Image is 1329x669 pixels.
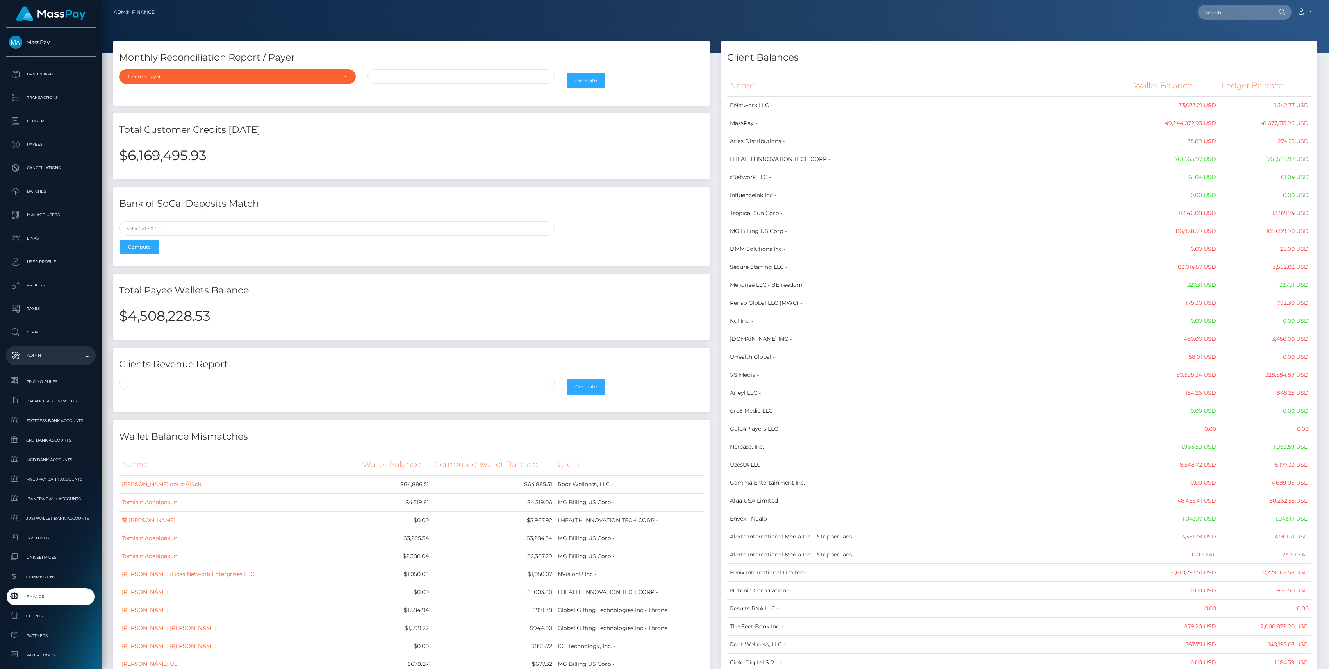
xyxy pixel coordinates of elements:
span: Pricing Rules [9,377,93,386]
p: Batches [9,186,93,197]
span: JustWallet Bank Accounts [9,514,93,523]
td: Global Gifting Technologies Inc - Throne [555,601,704,619]
td: 956.50 USD [1219,582,1311,600]
td: VS Media - [727,366,1131,384]
td: ICF Technology, Inc. - [555,637,704,655]
td: 50,639.34 USD [1131,366,1219,384]
span: Commissions [9,572,93,581]
p: API Keys [9,279,93,291]
td: 35.89 USD [1131,132,1219,150]
p: User Profile [9,256,93,268]
td: -8,677,513.96 USD [1219,114,1311,132]
td: $3,285.34 [360,529,432,547]
td: 0.00 USD [1131,240,1219,258]
td: I HEALTH INNOVATION TECH CORP - [727,150,1131,168]
td: 8,548.72 USD [1131,456,1219,474]
td: Root Wellness, LLC - [555,475,704,493]
td: Results RNA LLC - [727,600,1131,618]
a: Tomisin Adenipekun [122,553,177,560]
td: 0.00 USD [1131,582,1219,600]
td: 0.00 USD [1219,312,1311,330]
a: MyEUPay Bank Accounts [6,471,96,488]
a: Search [6,322,96,342]
td: $1,003.80 [432,583,555,601]
td: $1,050.07 [432,565,555,583]
td: 49,244,072.93 USD [1131,114,1219,132]
a: User Profile [6,252,96,272]
td: I HEALTH INNOVATION TECH CORP - [555,511,704,529]
th: Wallet Balance [360,454,432,475]
a: Fortress Bank Accounts [6,412,96,429]
p: Admin [9,350,93,361]
td: 0.00 USD [1131,402,1219,420]
td: 0.00 USD [1219,186,1311,204]
th: Client [555,454,704,475]
td: 4,901.71 USD [1219,528,1311,546]
td: Tropical Sun Corp - [727,204,1131,222]
span: CRB Bank Accounts [9,436,93,445]
p: Transactions [9,92,93,104]
td: 154.26 USD [1131,384,1219,402]
td: 140,195.03 USD [1219,636,1311,654]
a: Tomisin Adenipekun [122,499,177,506]
td: 274.25 USD [1219,132,1311,150]
a: Link Services [6,549,96,566]
td: $944.00 [432,619,555,637]
p: Ledger [9,115,93,127]
td: 0.00 USD [1219,348,1311,366]
button: Choose Payer [119,69,356,84]
td: Alerte International Media Inc. - StripperFans [727,546,1131,564]
p: Payees [9,139,93,150]
a: Ledger [6,111,96,131]
a: Tomisin Adenipekun [122,535,177,542]
h2: $4,508,228.53 [119,308,704,324]
td: [DOMAIN_NAME] INC - [727,330,1131,348]
a: Pricing Rules [6,373,96,390]
input: Search... [1198,5,1271,20]
td: 450.00 USD [1131,330,1219,348]
span: Partners [9,631,93,640]
button: Generate [567,73,605,88]
td: Envex - Nualo [727,510,1131,528]
a: Partners [6,627,96,644]
td: 105,699.90 USD [1219,222,1311,240]
a: CRB Bank Accounts [6,432,96,449]
td: Meliorise LLC - BEfreedom [727,276,1131,294]
a: Links [6,229,96,248]
td: $1,050.08 [360,565,432,583]
td: $971.38 [432,601,555,619]
td: 4,689.06 USD [1219,474,1311,492]
button: Compute [120,240,159,254]
h4: Wallet Balance Mismatches [119,430,704,444]
td: NVisionU Inc - [555,565,704,583]
a: Finance [6,588,96,605]
td: 1,542.77 USD [1219,97,1311,114]
td: rNetwork LLC - [727,168,1131,186]
p: Manage Users [9,209,93,221]
td: Root Wellness, LLC - [727,636,1131,654]
td: Atlas Distributions - [727,132,1131,150]
a: [PERSON_NAME] [PERSON_NAME] [122,642,216,649]
td: Global Gifting Technologies Inc - Throne [555,619,704,637]
span: MyEUPay Bank Accounts [9,475,93,484]
th: Ledger Balance [1219,75,1311,97]
td: 328,584.89 USD [1219,366,1311,384]
p: Taxes [9,303,93,315]
td: 1,963.59 USD [1131,438,1219,456]
p: Search [9,326,93,338]
img: MassPay [9,36,22,49]
a: Taxes [6,299,96,318]
a: Clients [6,608,96,624]
td: 48,455.41 USD [1131,492,1219,510]
a: Balance Adjustments [6,393,96,410]
td: 792.30 USD [1219,294,1311,312]
td: $2,388.04 [360,547,432,565]
td: -23.39 XAF [1219,546,1311,564]
h2: $6,169,495.93 [119,147,704,164]
td: $4,519.81 [360,493,432,511]
a: Admin [6,346,96,365]
span: Link Services [9,553,93,562]
h4: Bank of SoCal Deposits Match [119,197,704,211]
td: 3,351.38 USD [1131,528,1219,546]
a: Payees [6,135,96,154]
